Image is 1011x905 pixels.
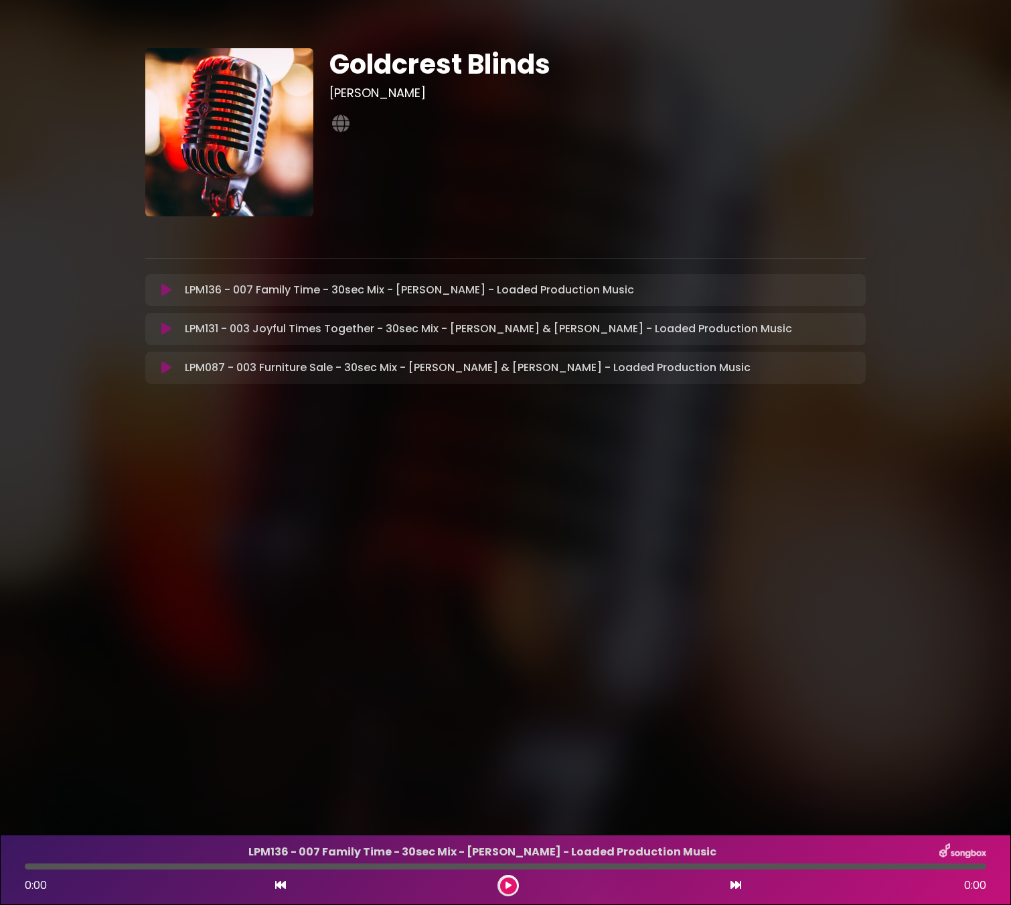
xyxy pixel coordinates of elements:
p: LPM131 - 003 Joyful Times Together - 30sec Mix - [PERSON_NAME] & [PERSON_NAME] - Loaded Productio... [185,321,858,337]
h1: Goldcrest Blinds [329,48,866,80]
p: LPM136 - 007 Family Time - 30sec Mix - [PERSON_NAME] - Loaded Production Music [185,282,858,298]
h3: [PERSON_NAME] [329,86,866,100]
p: LPM087 - 003 Furniture Sale - 30sec Mix - [PERSON_NAME] & [PERSON_NAME] - Loaded Production Music [185,360,858,376]
img: aM3QKArqTueG8dwo5ilj [145,48,313,216]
